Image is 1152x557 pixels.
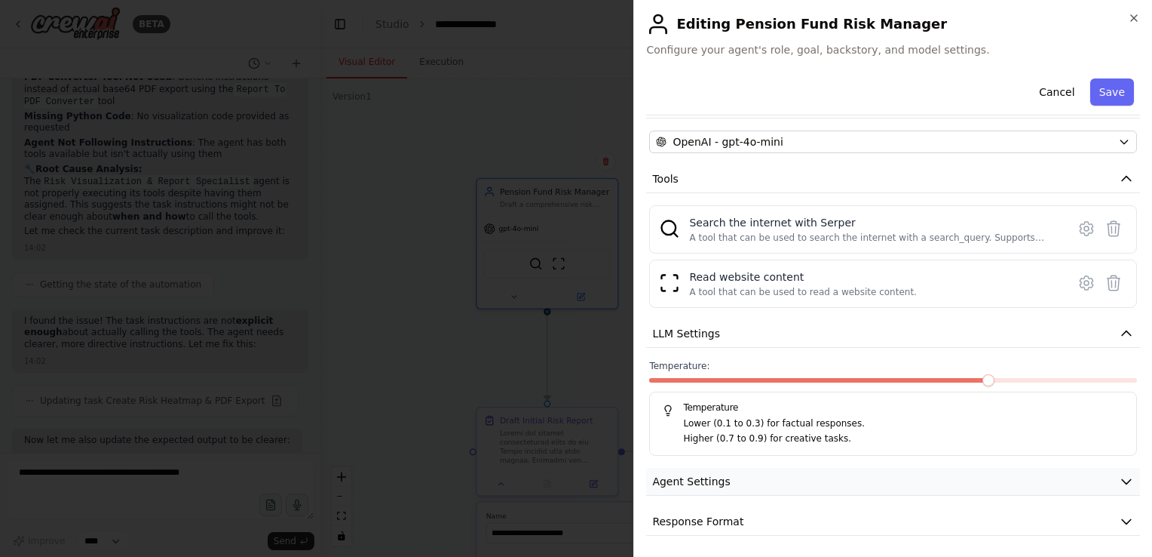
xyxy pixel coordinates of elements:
span: Temperature: [649,360,709,372]
div: Read website content [689,269,917,285]
button: Configure tool [1073,269,1100,297]
img: SerperDevTool [659,218,680,239]
span: OpenAI - gpt-4o-mini [673,134,783,149]
button: Delete tool [1100,215,1127,242]
img: ScrapeWebsiteTool [659,272,680,294]
button: Configure tool [1073,215,1100,242]
button: Agent Settings [646,468,1140,496]
span: LLM Settings [652,326,720,341]
div: A tool that can be used to read a website content. [689,286,917,298]
span: Agent Settings [652,474,730,489]
h5: Temperature [662,402,1124,414]
button: Delete tool [1100,269,1127,297]
p: Lower (0.1 to 0.3) for factual responses. [683,417,1124,432]
button: Tools [646,165,1140,193]
button: OpenAI - gpt-4o-mini [649,131,1137,153]
span: Tools [652,171,679,186]
h2: Editing Pension Fund Risk Manager [646,12,1140,36]
div: Search the internet with Serper [689,215,1058,230]
p: Higher (0.7 to 0.9) for creative tasks. [683,432,1124,447]
span: Configure your agent's role, goal, backstory, and model settings. [646,42,1140,57]
div: A tool that can be used to search the internet with a search_query. Supports different search typ... [689,232,1058,244]
button: Save [1090,78,1134,106]
button: Cancel [1030,78,1083,106]
button: Response Format [646,508,1140,536]
button: LLM Settings [646,320,1140,348]
span: Response Format [652,514,743,529]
